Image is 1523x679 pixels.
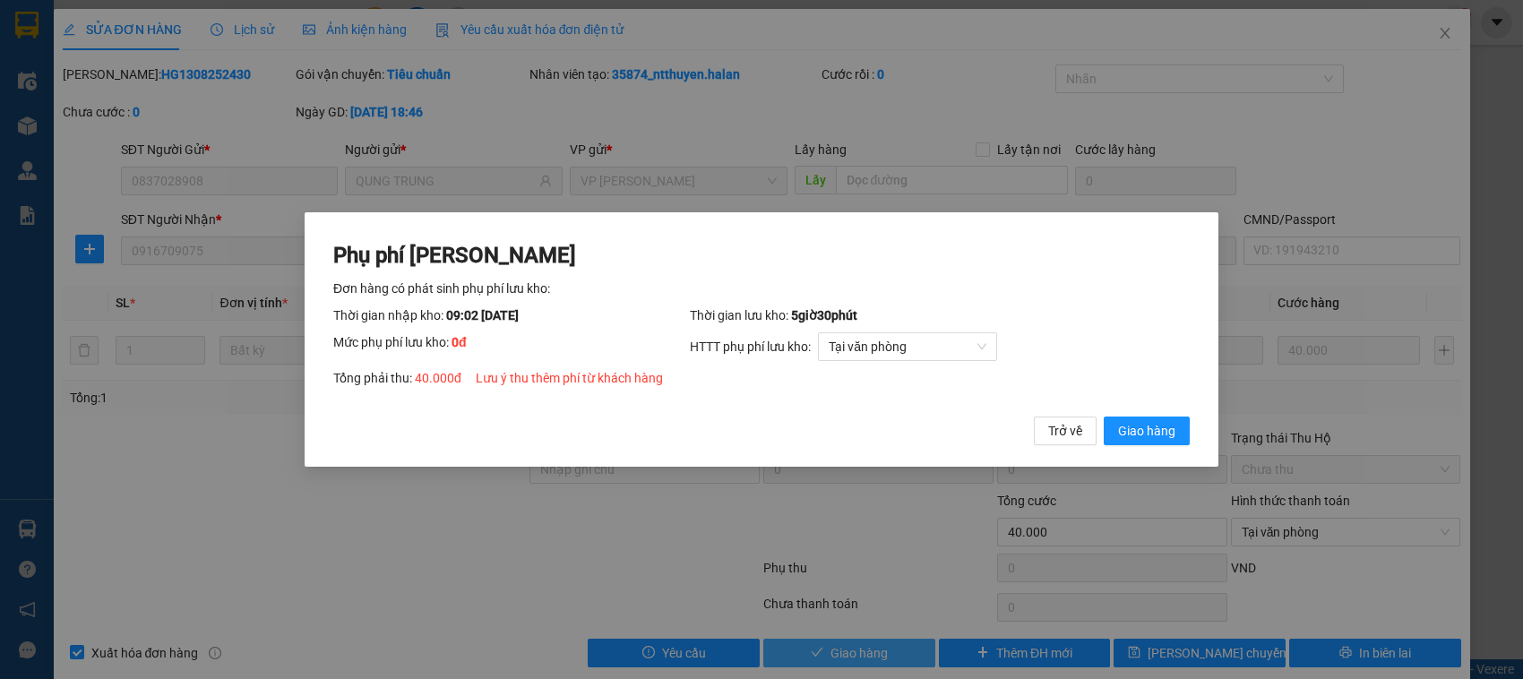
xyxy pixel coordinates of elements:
[452,335,467,349] span: 0 đ
[791,308,857,322] span: 5 giờ 30 phút
[333,243,576,268] span: Phụ phí [PERSON_NAME]
[333,368,1190,388] div: Tổng phải thu:
[333,305,690,325] div: Thời gian nhập kho:
[476,371,663,385] span: Lưu ý thu thêm phí từ khách hàng
[1048,421,1082,441] span: Trở về
[1104,417,1190,445] button: Giao hàng
[333,332,690,361] div: Mức phụ phí lưu kho:
[1034,417,1097,445] button: Trở về
[415,371,461,385] span: 40.000 đ
[690,305,1190,325] div: Thời gian lưu kho:
[829,333,986,360] span: Tại văn phòng
[446,308,519,322] span: 09:02 [DATE]
[1118,421,1175,441] span: Giao hàng
[333,279,1190,298] div: Đơn hàng có phát sinh phụ phí lưu kho:
[690,332,1190,361] div: HTTT phụ phí lưu kho:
